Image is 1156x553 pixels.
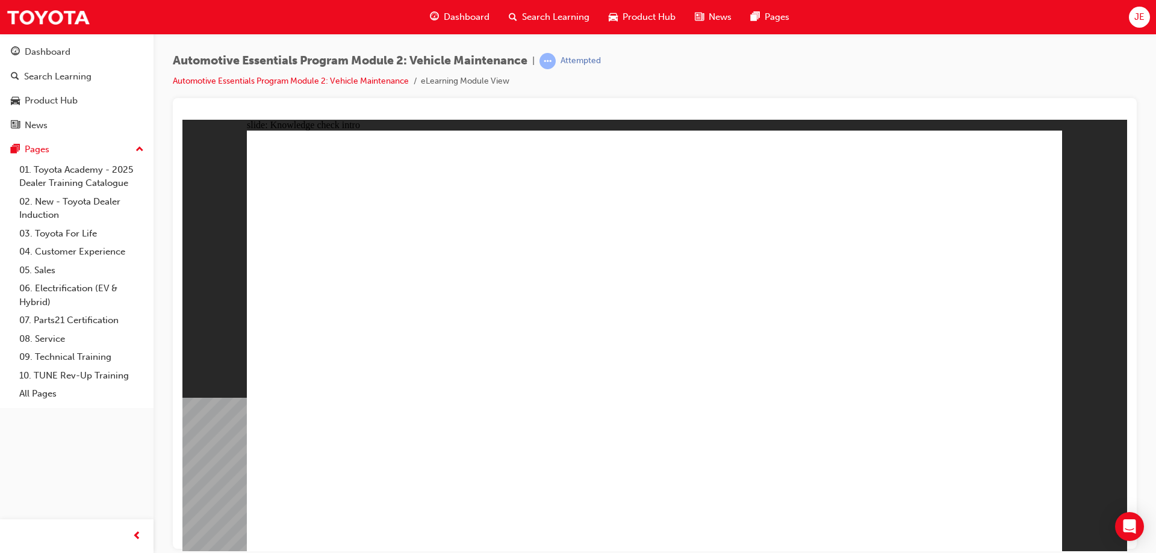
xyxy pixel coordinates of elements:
[135,142,144,158] span: up-icon
[14,224,149,243] a: 03. Toyota For Life
[173,76,409,86] a: Automotive Essentials Program Module 2: Vehicle Maintenance
[25,119,48,132] div: News
[1115,512,1144,541] div: Open Intercom Messenger
[14,243,149,261] a: 04. Customer Experience
[14,261,149,280] a: 05. Sales
[539,53,556,69] span: learningRecordVerb_ATTEMPT-icon
[14,366,149,385] a: 10. TUNE Rev-Up Training
[5,114,149,137] a: News
[11,144,20,155] span: pages-icon
[25,143,49,156] div: Pages
[14,348,149,366] a: 09. Technical Training
[14,311,149,330] a: 07. Parts21 Certification
[6,4,90,31] img: Trak
[14,279,149,311] a: 06. Electrification (EV & Hybrid)
[132,529,141,544] span: prev-icon
[522,10,589,24] span: Search Learning
[11,72,19,82] span: search-icon
[5,66,149,88] a: Search Learning
[609,10,618,25] span: car-icon
[430,10,439,25] span: guage-icon
[25,45,70,59] div: Dashboard
[444,10,489,24] span: Dashboard
[765,10,789,24] span: Pages
[5,90,149,112] a: Product Hub
[1129,7,1150,28] button: JE
[695,10,704,25] span: news-icon
[499,5,599,29] a: search-iconSearch Learning
[25,94,78,108] div: Product Hub
[1134,10,1145,24] span: JE
[14,385,149,403] a: All Pages
[11,120,20,131] span: news-icon
[561,55,601,67] div: Attempted
[5,39,149,138] button: DashboardSearch LearningProduct HubNews
[5,41,149,63] a: Dashboard
[623,10,676,24] span: Product Hub
[599,5,685,29] a: car-iconProduct Hub
[421,75,509,88] li: eLearning Module View
[14,330,149,348] a: 08. Service
[509,10,517,25] span: search-icon
[5,138,149,161] button: Pages
[709,10,732,24] span: News
[741,5,799,29] a: pages-iconPages
[173,54,527,68] span: Automotive Essentials Program Module 2: Vehicle Maintenance
[420,5,499,29] a: guage-iconDashboard
[751,10,760,25] span: pages-icon
[14,161,149,193] a: 01. Toyota Academy - 2025 Dealer Training Catalogue
[14,193,149,224] a: 02. New - Toyota Dealer Induction
[11,96,20,107] span: car-icon
[532,54,535,68] span: |
[11,47,20,58] span: guage-icon
[24,70,92,84] div: Search Learning
[685,5,741,29] a: news-iconNews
